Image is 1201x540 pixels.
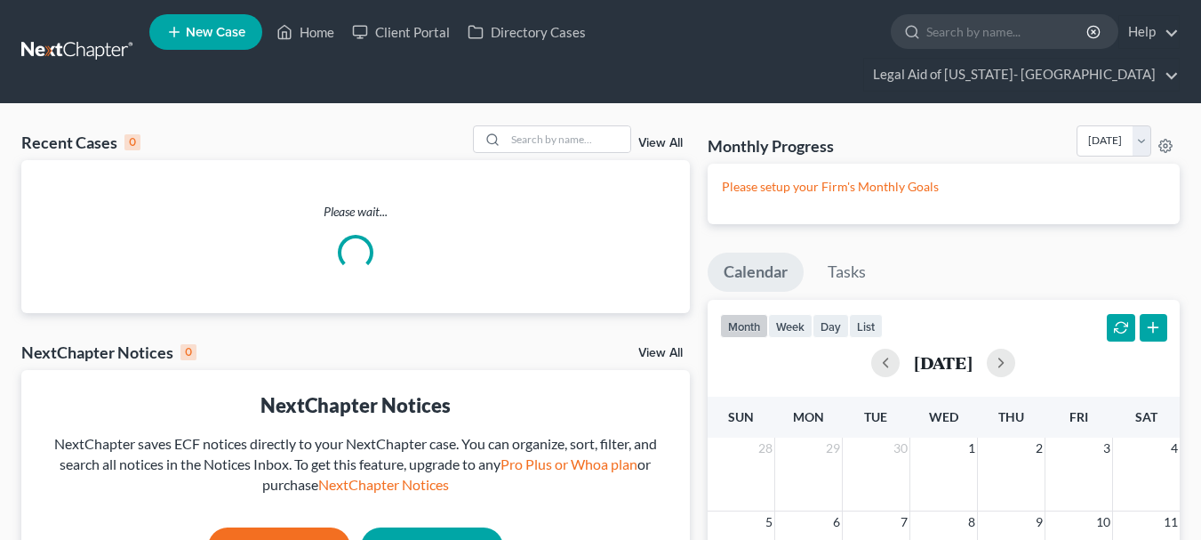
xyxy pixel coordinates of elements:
input: Search by name... [506,126,630,152]
span: 9 [1034,512,1045,533]
button: month [720,314,768,338]
p: Please wait... [21,203,690,221]
span: Sun [728,409,754,424]
span: 6 [831,512,842,533]
div: NextChapter Notices [36,391,676,419]
div: NextChapter saves ECF notices directly to your NextChapter case. You can organize, sort, filter, ... [36,434,676,496]
span: Tue [864,409,887,424]
div: NextChapter Notices [21,342,196,363]
span: Wed [929,409,958,424]
span: 29 [824,438,842,459]
button: week [768,314,813,338]
a: Home [268,16,343,48]
a: Pro Plus or Whoa plan [500,455,637,472]
span: 5 [764,512,774,533]
span: 30 [892,438,909,459]
div: 0 [180,344,196,360]
button: list [849,314,883,338]
span: New Case [186,26,245,39]
a: Tasks [812,253,882,292]
span: 1 [966,438,977,459]
span: 7 [899,512,909,533]
a: View All [638,347,683,359]
div: Recent Cases [21,132,140,153]
button: day [813,314,849,338]
h2: [DATE] [914,353,973,372]
p: Please setup your Firm's Monthly Goals [722,178,1165,196]
a: Calendar [708,253,804,292]
a: Legal Aid of [US_STATE]- [GEOGRAPHIC_DATA] [864,59,1179,91]
input: Search by name... [926,15,1089,48]
span: Thu [998,409,1024,424]
span: Sat [1135,409,1157,424]
a: NextChapter Notices [318,476,449,493]
span: 28 [757,438,774,459]
a: Directory Cases [459,16,595,48]
a: Help [1119,16,1179,48]
span: 4 [1169,438,1180,459]
div: 0 [124,134,140,150]
span: 10 [1094,512,1112,533]
a: Client Portal [343,16,459,48]
span: 8 [966,512,977,533]
span: Mon [793,409,824,424]
span: 3 [1101,438,1112,459]
span: 11 [1162,512,1180,533]
h3: Monthly Progress [708,135,834,157]
span: 2 [1034,438,1045,459]
span: Fri [1069,409,1088,424]
a: View All [638,137,683,149]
